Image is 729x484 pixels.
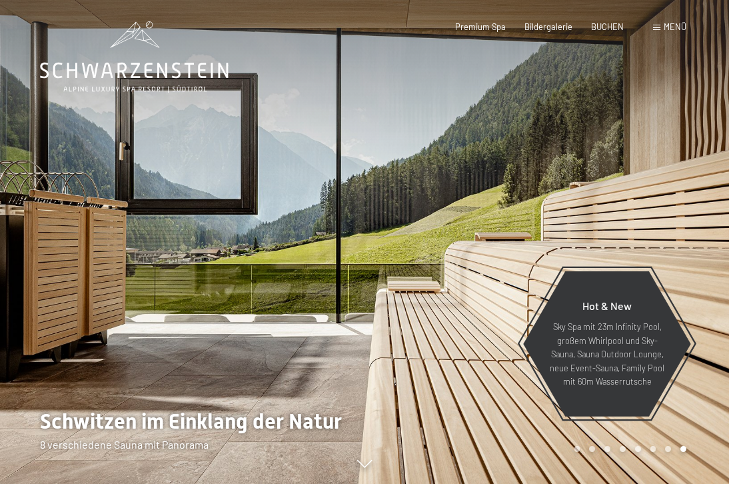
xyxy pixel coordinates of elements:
div: Carousel Page 6 [650,446,656,452]
div: Carousel Page 5 [635,446,641,452]
p: Sky Spa mit 23m Infinity Pool, großem Whirlpool und Sky-Sauna, Sauna Outdoor Lounge, neue Event-S... [549,320,665,388]
div: Carousel Page 8 (Current Slide) [680,446,686,452]
span: Hot & New [582,299,632,312]
div: Carousel Page 2 [589,446,595,452]
a: Bildergalerie [524,21,572,32]
div: Carousel Page 1 [574,446,580,452]
div: Carousel Page 3 [604,446,610,452]
div: Carousel Pagination [570,446,686,452]
a: Hot & New Sky Spa mit 23m Infinity Pool, großem Whirlpool und Sky-Sauna, Sauna Outdoor Lounge, ne... [522,271,692,417]
div: Carousel Page 7 [665,446,671,452]
a: Premium Spa [455,21,506,32]
span: Menü [664,21,686,32]
a: BUCHEN [591,21,624,32]
div: Carousel Page 4 [620,446,626,452]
